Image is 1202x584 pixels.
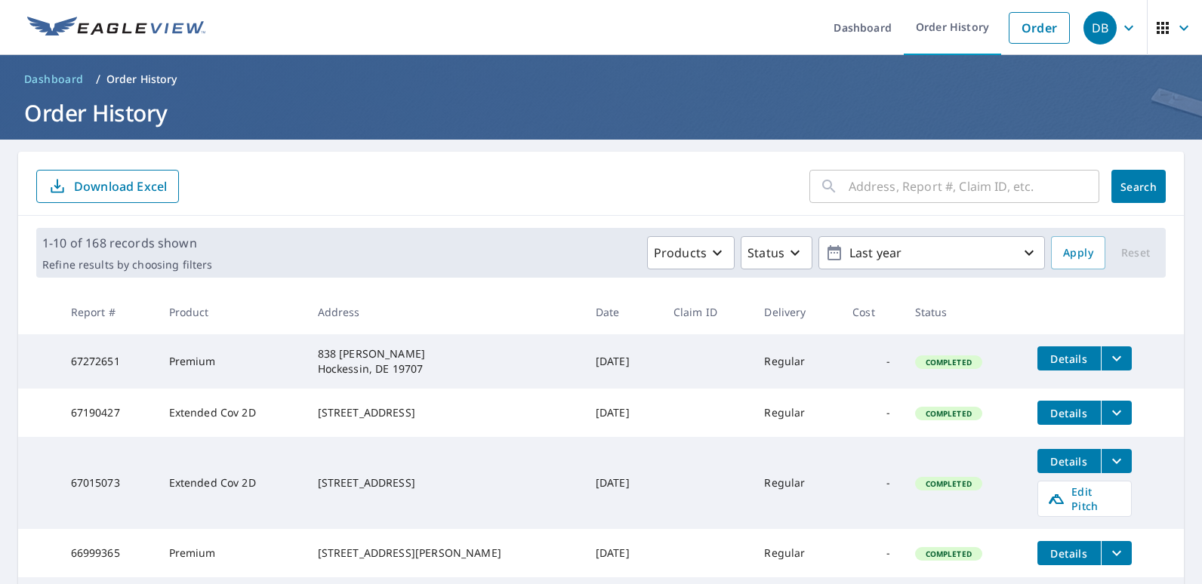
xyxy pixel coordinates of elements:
[1111,170,1166,203] button: Search
[647,236,735,269] button: Products
[306,290,584,334] th: Address
[1046,454,1092,469] span: Details
[840,290,902,334] th: Cost
[1101,401,1132,425] button: filesDropdownBtn-67190427
[1123,180,1154,194] span: Search
[917,478,981,489] span: Completed
[1046,546,1092,561] span: Details
[18,67,1184,91] nav: breadcrumb
[741,236,812,269] button: Status
[24,72,84,87] span: Dashboard
[903,290,1025,334] th: Status
[843,240,1020,266] p: Last year
[42,234,212,252] p: 1-10 of 168 records shown
[584,529,661,577] td: [DATE]
[1101,541,1132,565] button: filesDropdownBtn-66999365
[59,290,157,334] th: Report #
[747,244,784,262] p: Status
[840,437,902,529] td: -
[318,475,572,490] div: [STREET_ADDRESS]
[818,236,1045,269] button: Last year
[840,389,902,437] td: -
[752,290,840,334] th: Delivery
[59,437,157,529] td: 67015073
[1046,352,1092,366] span: Details
[584,334,661,389] td: [DATE]
[157,529,306,577] td: Premium
[157,389,306,437] td: Extended Cov 2D
[1037,346,1101,370] button: detailsBtn-67272651
[74,178,167,195] p: Download Excel
[1047,484,1122,513] span: Edit Pitch
[584,437,661,529] td: [DATE]
[1083,11,1117,45] div: DB
[96,70,100,88] li: /
[27,17,205,39] img: EV Logo
[584,290,661,334] th: Date
[1063,244,1093,263] span: Apply
[18,67,90,91] a: Dashboard
[654,244,707,262] p: Products
[1037,481,1132,517] a: Edit Pitch
[59,334,157,389] td: 67272651
[18,97,1184,128] h1: Order History
[661,290,753,334] th: Claim ID
[36,170,179,203] button: Download Excel
[59,529,157,577] td: 66999365
[59,389,157,437] td: 67190427
[1101,346,1132,370] button: filesDropdownBtn-67272651
[1051,236,1105,269] button: Apply
[157,290,306,334] th: Product
[917,408,981,419] span: Completed
[584,389,661,437] td: [DATE]
[752,437,840,529] td: Regular
[1101,449,1132,473] button: filesDropdownBtn-67015073
[42,258,212,272] p: Refine results by choosing filters
[106,72,177,87] p: Order History
[752,334,840,389] td: Regular
[1009,12,1070,44] a: Order
[917,549,981,559] span: Completed
[752,389,840,437] td: Regular
[840,334,902,389] td: -
[157,334,306,389] td: Premium
[157,437,306,529] td: Extended Cov 2D
[1037,541,1101,565] button: detailsBtn-66999365
[752,529,840,577] td: Regular
[1037,401,1101,425] button: detailsBtn-67190427
[840,529,902,577] td: -
[917,357,981,367] span: Completed
[318,346,572,377] div: 838 [PERSON_NAME] Hockessin, DE 19707
[318,546,572,561] div: [STREET_ADDRESS][PERSON_NAME]
[849,165,1099,207] input: Address, Report #, Claim ID, etc.
[1037,449,1101,473] button: detailsBtn-67015073
[1046,406,1092,420] span: Details
[318,405,572,420] div: [STREET_ADDRESS]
